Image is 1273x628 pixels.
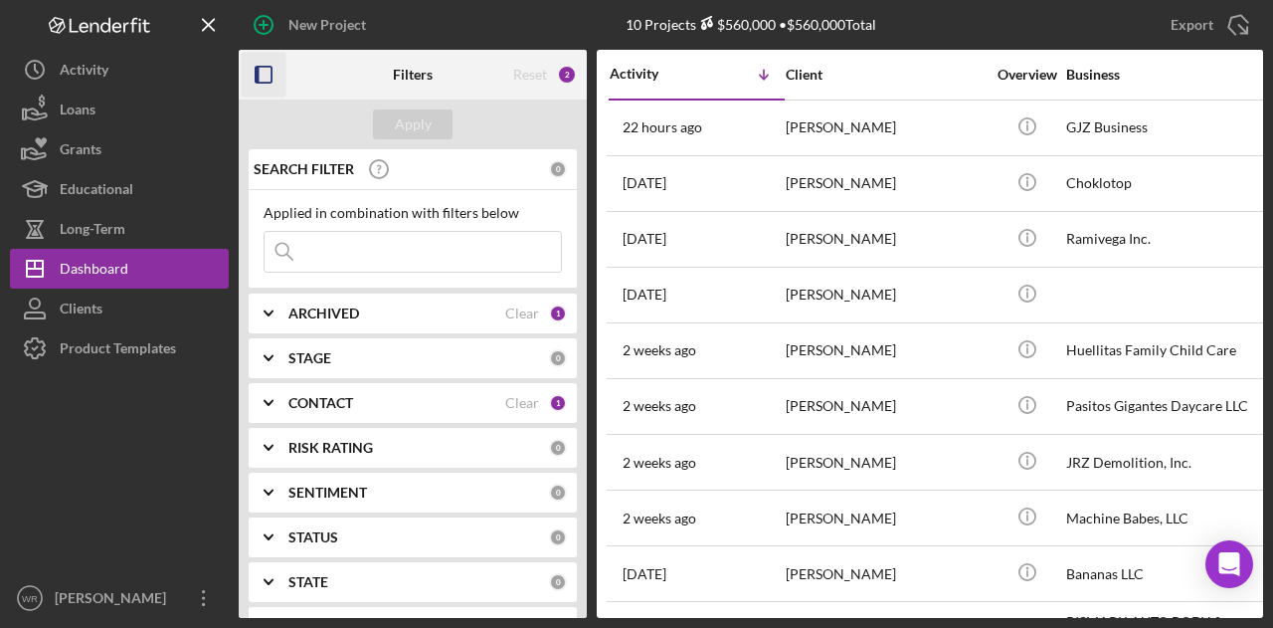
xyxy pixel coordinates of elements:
b: ARCHIVED [288,306,359,321]
time: 2025-09-03 05:39 [623,566,666,582]
b: STAGE [288,350,331,366]
button: Export [1151,5,1263,45]
div: GJZ Business [1066,102,1265,154]
div: Bananas LLC [1066,547,1265,600]
b: SEARCH FILTER [254,161,354,177]
div: New Project [288,5,366,45]
div: Activity [60,50,108,95]
div: 1 [549,305,567,322]
div: [PERSON_NAME] [786,547,985,600]
div: JRZ Demolition, Inc. [1066,436,1265,489]
button: Educational [10,169,229,209]
b: Filters [393,67,433,83]
div: [PERSON_NAME] [786,436,985,489]
button: Dashboard [10,249,229,289]
div: Clear [505,395,539,411]
div: [PERSON_NAME] [786,324,985,377]
div: Open Intercom Messenger [1205,540,1253,588]
div: [PERSON_NAME] [786,157,985,210]
div: Clients [60,289,102,333]
button: Clients [10,289,229,328]
div: Business [1066,67,1265,83]
button: WR[PERSON_NAME] [10,578,229,618]
div: Loans [60,90,95,134]
div: 0 [549,484,567,502]
div: Pasitos Gigantes Daycare LLC [1066,380,1265,433]
text: WR [22,593,38,604]
div: Export [1171,5,1213,45]
div: Ramivega Inc. [1066,213,1265,266]
button: Activity [10,50,229,90]
div: 0 [549,439,567,457]
div: Grants [60,129,101,174]
div: 0 [549,349,567,367]
time: 2025-09-22 07:49 [623,231,666,247]
time: 2025-09-14 21:23 [623,398,696,414]
div: Overview [990,67,1064,83]
div: [PERSON_NAME] [786,492,985,544]
div: Dashboard [60,249,128,294]
div: [PERSON_NAME] [786,102,985,154]
div: 1 [549,394,567,412]
button: Apply [373,109,453,139]
div: Educational [60,169,133,214]
div: $560,000 [696,16,776,33]
time: 2025-09-16 03:32 [623,342,696,358]
div: 2 [557,65,577,85]
b: SENTIMENT [288,485,367,501]
div: [PERSON_NAME] [786,213,985,266]
time: 2025-09-22 18:07 [623,175,666,191]
div: Applied in combination with filters below [264,205,562,221]
div: Apply [395,109,432,139]
div: 10 Projects • $560,000 Total [626,16,876,33]
div: [PERSON_NAME] [786,269,985,321]
button: Long-Term [10,209,229,249]
time: 2025-09-19 20:29 [623,287,666,303]
div: Clear [505,306,539,321]
b: STATUS [288,529,338,545]
button: Grants [10,129,229,169]
div: Product Templates [60,328,176,373]
button: Product Templates [10,328,229,368]
b: STATE [288,574,328,590]
time: 2025-09-25 21:33 [623,119,702,135]
div: [PERSON_NAME] [786,380,985,433]
button: New Project [239,5,386,45]
div: Choklotop [1066,157,1265,210]
div: Huellitas Family Child Care [1066,324,1265,377]
div: Long-Term [60,209,125,254]
b: CONTACT [288,395,353,411]
b: RISK RATING [288,440,373,456]
div: Activity [610,66,697,82]
div: Client [786,67,985,83]
div: 0 [549,573,567,591]
time: 2025-09-11 18:14 [623,511,696,526]
button: Loans [10,90,229,129]
div: 0 [549,160,567,178]
div: [PERSON_NAME] [50,578,179,623]
div: Machine Babes, LLC [1066,492,1265,544]
div: Reset [513,67,547,83]
time: 2025-09-11 21:44 [623,455,696,471]
div: 0 [549,528,567,546]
